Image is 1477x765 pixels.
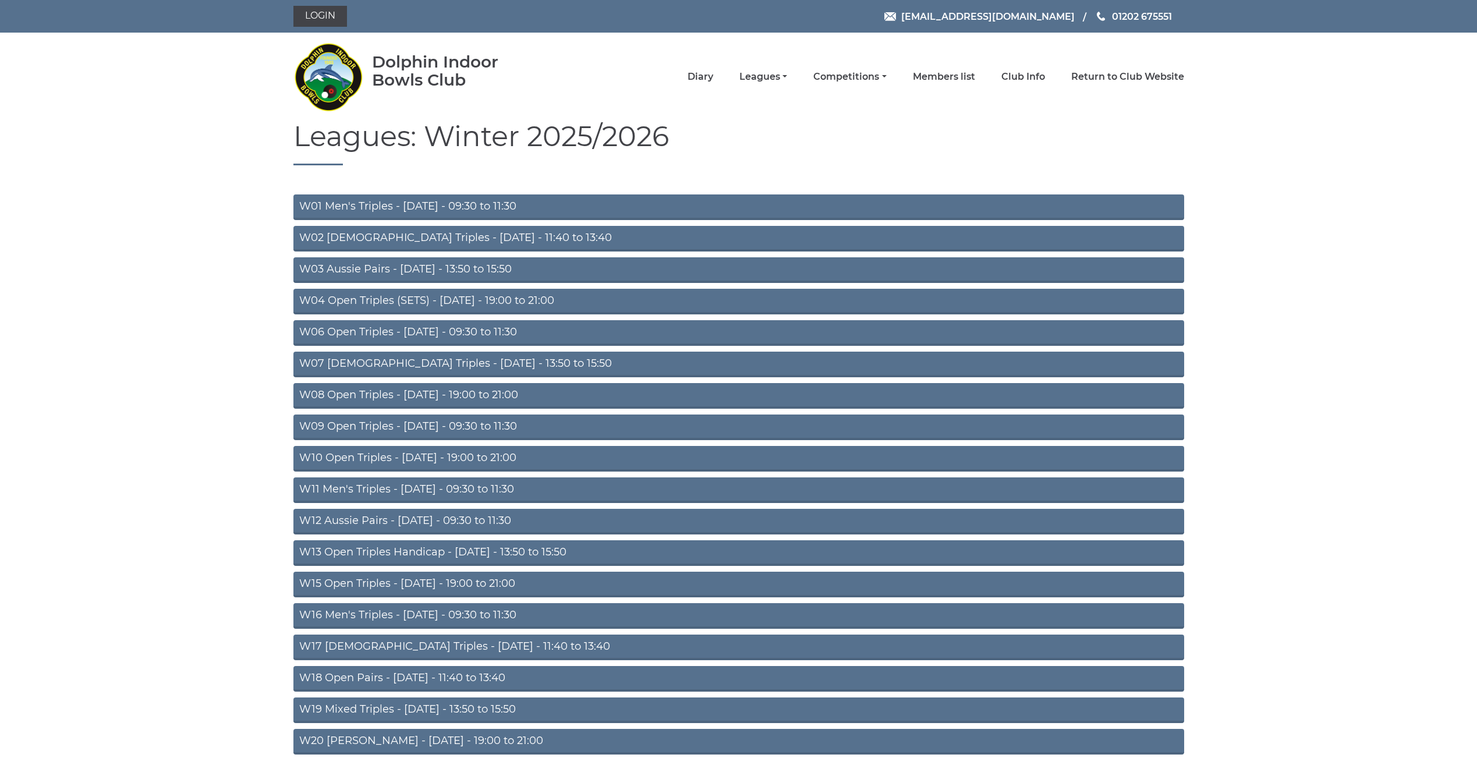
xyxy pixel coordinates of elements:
[1112,10,1172,22] span: 01202 675551
[293,729,1184,755] a: W20 [PERSON_NAME] - [DATE] - 19:00 to 21:00
[884,12,896,21] img: Email
[293,477,1184,503] a: W11 Men's Triples - [DATE] - 09:30 to 11:30
[293,383,1184,409] a: W08 Open Triples - [DATE] - 19:00 to 21:00
[1001,70,1045,83] a: Club Info
[293,572,1184,597] a: W15 Open Triples - [DATE] - 19:00 to 21:00
[293,289,1184,314] a: W04 Open Triples (SETS) - [DATE] - 19:00 to 21:00
[293,415,1184,440] a: W09 Open Triples - [DATE] - 09:30 to 11:30
[293,194,1184,220] a: W01 Men's Triples - [DATE] - 09:30 to 11:30
[293,36,363,118] img: Dolphin Indoor Bowls Club
[913,70,975,83] a: Members list
[688,70,713,83] a: Diary
[1095,9,1172,24] a: Phone us 01202 675551
[884,9,1075,24] a: Email [EMAIL_ADDRESS][DOMAIN_NAME]
[293,697,1184,723] a: W19 Mixed Triples - [DATE] - 13:50 to 15:50
[293,320,1184,346] a: W06 Open Triples - [DATE] - 09:30 to 11:30
[372,53,536,89] div: Dolphin Indoor Bowls Club
[293,603,1184,629] a: W16 Men's Triples - [DATE] - 09:30 to 11:30
[901,10,1075,22] span: [EMAIL_ADDRESS][DOMAIN_NAME]
[739,70,787,83] a: Leagues
[1071,70,1184,83] a: Return to Club Website
[293,226,1184,252] a: W02 [DEMOGRAPHIC_DATA] Triples - [DATE] - 11:40 to 13:40
[813,70,886,83] a: Competitions
[1097,12,1105,21] img: Phone us
[293,540,1184,566] a: W13 Open Triples Handicap - [DATE] - 13:50 to 15:50
[293,121,1184,165] h1: Leagues: Winter 2025/2026
[293,446,1184,472] a: W10 Open Triples - [DATE] - 19:00 to 21:00
[293,635,1184,660] a: W17 [DEMOGRAPHIC_DATA] Triples - [DATE] - 11:40 to 13:40
[293,352,1184,377] a: W07 [DEMOGRAPHIC_DATA] Triples - [DATE] - 13:50 to 15:50
[293,666,1184,692] a: W18 Open Pairs - [DATE] - 11:40 to 13:40
[293,509,1184,534] a: W12 Aussie Pairs - [DATE] - 09:30 to 11:30
[293,6,347,27] a: Login
[293,257,1184,283] a: W03 Aussie Pairs - [DATE] - 13:50 to 15:50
